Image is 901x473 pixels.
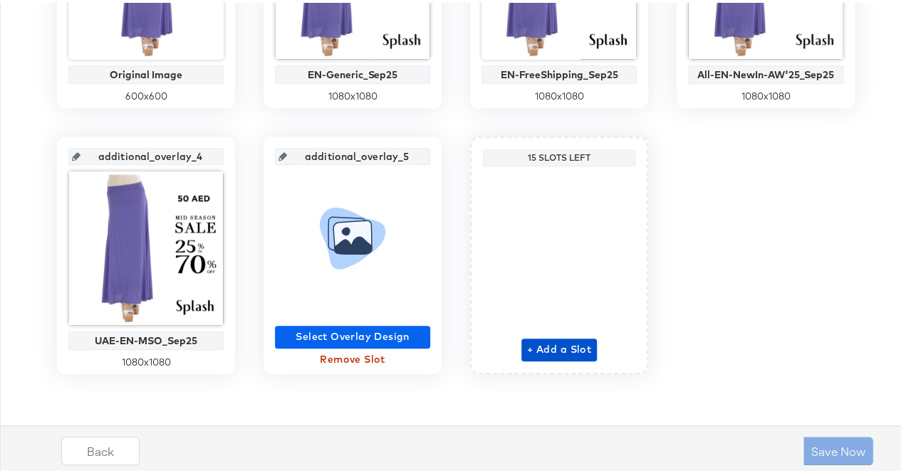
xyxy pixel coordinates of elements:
[275,323,430,346] button: Select Overlay Design
[72,332,220,344] div: UAE-EN-MSO_Sep25
[281,348,425,366] span: Remove Slot
[481,87,637,100] div: 1080 x 1080
[68,353,224,366] div: 1080 x 1080
[275,87,430,100] div: 1080 x 1080
[281,325,425,343] span: Select Overlay Design
[68,87,224,100] div: 600 x 600
[692,66,840,78] div: All-EN-NewIn-AW'25_Sep25
[61,434,140,462] button: Back
[72,66,220,78] div: Original Image
[486,149,632,161] div: 15 Slots Left
[527,338,591,356] span: + Add a Slot
[521,336,597,358] button: + Add a Slot
[275,346,430,368] button: Remove Slot
[485,66,633,78] div: EN-FreeShipping_Sep25
[278,66,427,78] div: EN-Generic_Sep25
[688,87,843,100] div: 1080 x 1080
